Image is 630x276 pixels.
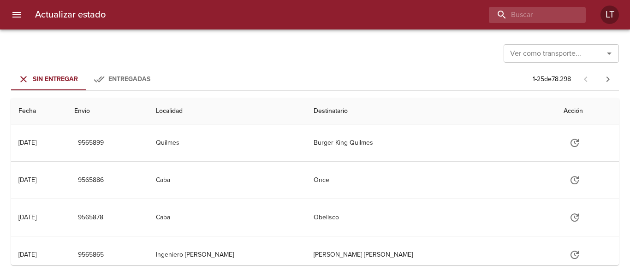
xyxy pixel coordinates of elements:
[149,162,306,199] td: Caba
[564,138,586,146] span: Actualizar estado y agregar documentación
[149,98,306,124] th: Localidad
[149,124,306,161] td: Quilmes
[600,6,619,24] div: Abrir información de usuario
[18,251,36,258] div: [DATE]
[306,199,556,236] td: Obelisco
[35,7,106,22] h6: Actualizar estado
[74,135,107,152] button: 9565899
[149,199,306,236] td: Caba
[306,162,556,199] td: Once
[78,249,104,261] span: 9565865
[564,176,586,183] span: Actualizar estado y agregar documentación
[18,139,36,147] div: [DATE]
[74,247,107,264] button: 9565865
[149,236,306,273] td: Ingeniero [PERSON_NAME]
[78,137,104,149] span: 9565899
[564,213,586,221] span: Actualizar estado y agregar documentación
[306,236,556,273] td: [PERSON_NAME] [PERSON_NAME]
[306,98,556,124] th: Destinatario
[597,68,619,90] span: Pagina siguiente
[564,250,586,258] span: Actualizar estado y agregar documentación
[67,98,149,124] th: Envio
[489,7,570,23] input: buscar
[556,98,619,124] th: Acción
[18,213,36,221] div: [DATE]
[78,212,103,223] span: 9565878
[600,6,619,24] div: LT
[11,68,159,90] div: Tabs Envios
[74,209,107,226] button: 9565878
[306,124,556,161] td: Burger King Quilmes
[74,172,107,189] button: 9565886
[603,47,616,60] button: Abrir
[533,75,571,84] p: 1 - 25 de 78.298
[78,175,104,186] span: 9565886
[575,74,597,83] span: Pagina anterior
[108,75,150,83] span: Entregadas
[11,98,67,124] th: Fecha
[18,176,36,184] div: [DATE]
[6,4,28,26] button: menu
[33,75,78,83] span: Sin Entregar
